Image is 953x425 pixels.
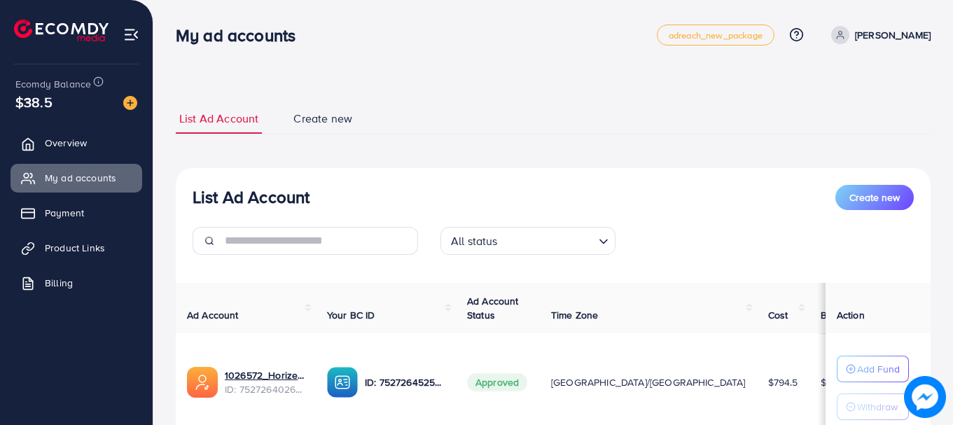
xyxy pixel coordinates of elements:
p: [PERSON_NAME] [855,27,931,43]
p: ID: 7527264525683523602 [365,374,445,391]
img: image [906,378,944,416]
img: ic-ads-acc.e4c84228.svg [187,367,218,398]
input: Search for option [502,228,593,251]
img: ic-ba-acc.ded83a64.svg [327,367,358,398]
h3: List Ad Account [193,187,309,207]
p: Withdraw [857,398,898,415]
span: Ad Account [187,308,239,322]
div: <span class='underline'>1026572_Horizen Store_1752578018180</span></br>7527264026565558290 [225,368,305,397]
span: Billing [45,276,73,290]
h3: My ad accounts [176,25,307,46]
a: Billing [11,269,142,297]
span: $38.5 [15,92,53,112]
span: All status [448,231,501,251]
span: Action [837,308,865,322]
button: Withdraw [837,393,909,420]
span: My ad accounts [45,171,116,185]
a: Payment [11,199,142,227]
span: ID: 7527264026565558290 [225,382,305,396]
button: Create new [835,185,914,210]
div: Search for option [440,227,615,255]
span: Time Zone [551,308,598,322]
span: Overview [45,136,87,150]
img: image [123,96,137,110]
img: menu [123,27,139,43]
a: Product Links [11,234,142,262]
span: Create new [849,190,900,204]
img: logo [14,20,109,41]
span: Your BC ID [327,308,375,322]
span: adreach_new_package [669,31,763,40]
span: $794.5 [768,375,798,389]
button: Add Fund [837,356,909,382]
p: Add Fund [857,361,900,377]
span: Approved [467,373,527,391]
a: My ad accounts [11,164,142,192]
a: adreach_new_package [657,25,774,46]
span: [GEOGRAPHIC_DATA]/[GEOGRAPHIC_DATA] [551,375,746,389]
a: Overview [11,129,142,157]
span: Product Links [45,241,105,255]
span: Ad Account Status [467,294,519,322]
a: 1026572_Horizen Store_1752578018180 [225,368,305,382]
a: [PERSON_NAME] [826,26,931,44]
span: Ecomdy Balance [15,77,91,91]
span: Payment [45,206,84,220]
span: List Ad Account [179,111,258,127]
span: Create new [293,111,352,127]
span: Cost [768,308,788,322]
